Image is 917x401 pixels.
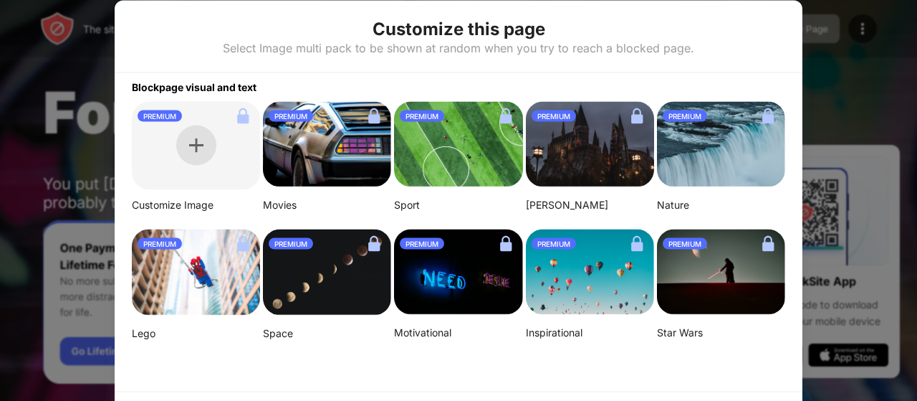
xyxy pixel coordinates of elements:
[132,326,260,339] div: Lego
[532,110,576,121] div: PREMIUM
[394,199,522,212] div: Sport
[526,101,654,187] img: aditya-vyas-5qUJfO4NU4o-unsplash-small.png
[189,138,203,153] img: plus.svg
[363,104,385,127] img: lock.svg
[138,237,182,249] div: PREMIUM
[394,101,522,187] img: jeff-wang-p2y4T4bFws4-unsplash-small.png
[657,199,785,212] div: Nature
[526,229,654,315] img: ian-dooley-DuBNA1QMpPA-unsplash-small.png
[373,17,545,40] div: Customize this page
[663,110,707,121] div: PREMIUM
[263,327,391,340] div: Space
[263,101,391,187] img: image-26.png
[138,110,182,121] div: PREMIUM
[231,104,254,127] img: lock.svg
[394,326,522,339] div: Motivational
[526,199,654,212] div: [PERSON_NAME]
[269,237,313,249] div: PREMIUM
[132,199,260,212] div: Customize Image
[400,237,444,249] div: PREMIUM
[657,229,785,315] img: image-22-small.png
[263,229,391,316] img: linda-xu-KsomZsgjLSA-unsplash.png
[269,110,313,121] div: PREMIUM
[757,232,779,255] img: lock.svg
[400,110,444,121] div: PREMIUM
[231,232,254,255] img: lock.svg
[625,232,648,255] img: lock.svg
[657,326,785,339] div: Star Wars
[363,232,385,255] img: lock.svg
[757,104,779,127] img: lock.svg
[625,104,648,127] img: lock.svg
[494,232,517,255] img: lock.svg
[115,72,802,93] div: Blockpage visual and text
[263,199,391,212] div: Movies
[494,104,517,127] img: lock.svg
[223,40,694,55] div: Select Image multi pack to be shown at random when you try to reach a blocked page.
[394,229,522,315] img: alexis-fauvet-qfWf9Muwp-c-unsplash-small.png
[526,326,654,339] div: Inspirational
[663,237,707,249] div: PREMIUM
[657,101,785,187] img: aditya-chinchure-LtHTe32r_nA-unsplash.png
[532,237,576,249] div: PREMIUM
[132,229,260,315] img: mehdi-messrro-gIpJwuHVwt0-unsplash-small.png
